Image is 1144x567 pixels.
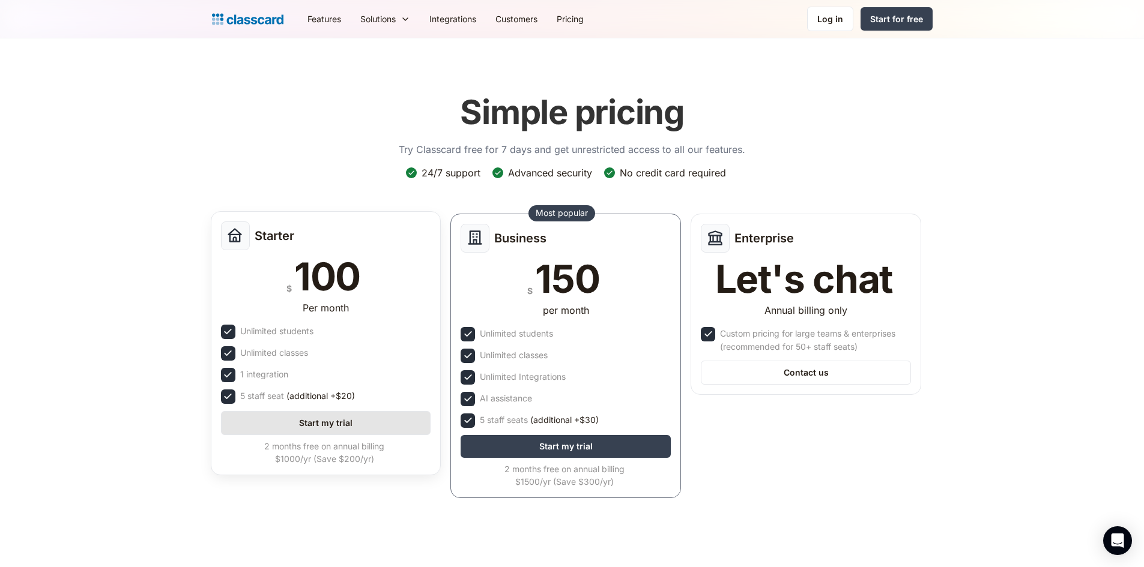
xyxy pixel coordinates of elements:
div: Annual billing only [764,303,847,317]
span: (additional +$20) [286,389,355,403]
div: 2 months free on annual billing $1000/yr (Save $200/yr) [221,440,429,465]
div: 150 [535,260,599,298]
div: Most popular [536,207,588,219]
h2: Enterprise [734,231,794,245]
div: Solutions [351,5,420,32]
div: $ [527,283,533,298]
h2: Starter [255,229,294,243]
div: Open Intercom Messenger [1103,526,1132,555]
a: Integrations [420,5,486,32]
a: Start for free [861,7,933,31]
div: 2 months free on annual billing $1500/yr (Save $300/yr) [461,463,668,488]
div: Log in [817,13,843,25]
div: $ [286,281,292,296]
a: Pricing [547,5,593,32]
div: 1 integration [240,368,288,381]
a: Start my trial [221,411,431,435]
a: Contact us [701,361,911,385]
div: Unlimited classes [480,349,548,362]
div: Unlimited students [480,327,553,340]
div: Unlimited students [240,325,313,338]
p: Try Classcard free for 7 days and get unrestricted access to all our features. [399,142,745,157]
div: 100 [294,257,360,296]
div: Custom pricing for large teams & enterprises (recommended for 50+ staff seats) [720,327,909,353]
div: Let's chat [715,260,893,298]
h1: Simple pricing [460,92,684,133]
div: 24/7 support [422,166,480,179]
a: Start my trial [461,435,671,458]
div: Per month [303,301,349,315]
a: home [212,11,283,28]
div: Unlimited classes [240,346,308,359]
div: Start for free [870,13,923,25]
div: 5 staff seats [480,413,599,427]
div: per month [543,303,589,317]
div: Advanced security [508,166,592,179]
a: Log in [807,7,853,31]
div: 5 staff seat [240,389,355,403]
div: Solutions [360,13,396,25]
div: Unlimited Integrations [480,370,566,383]
div: AI assistance [480,392,532,405]
a: Features [298,5,351,32]
a: Customers [486,5,547,32]
div: No credit card required [620,166,726,179]
span: (additional +$30) [530,413,599,427]
h2: Business [494,231,546,245]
